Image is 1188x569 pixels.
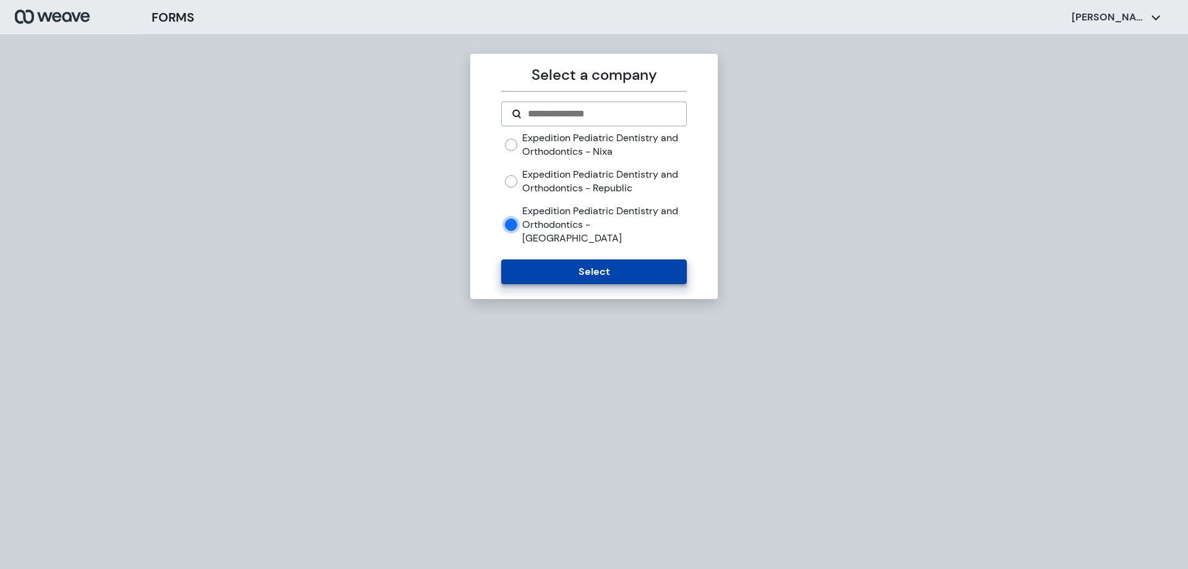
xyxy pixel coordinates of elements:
[1072,11,1146,24] p: [PERSON_NAME]
[527,106,676,121] input: Search
[522,204,686,245] label: Expedition Pediatric Dentistry and Orthodontics - [GEOGRAPHIC_DATA]
[501,259,686,284] button: Select
[152,8,194,27] h3: FORMS
[501,64,686,86] p: Select a company
[522,131,686,158] label: Expedition Pediatric Dentistry and Orthodontics - Nixa
[522,168,686,194] label: Expedition Pediatric Dentistry and Orthodontics - Republic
